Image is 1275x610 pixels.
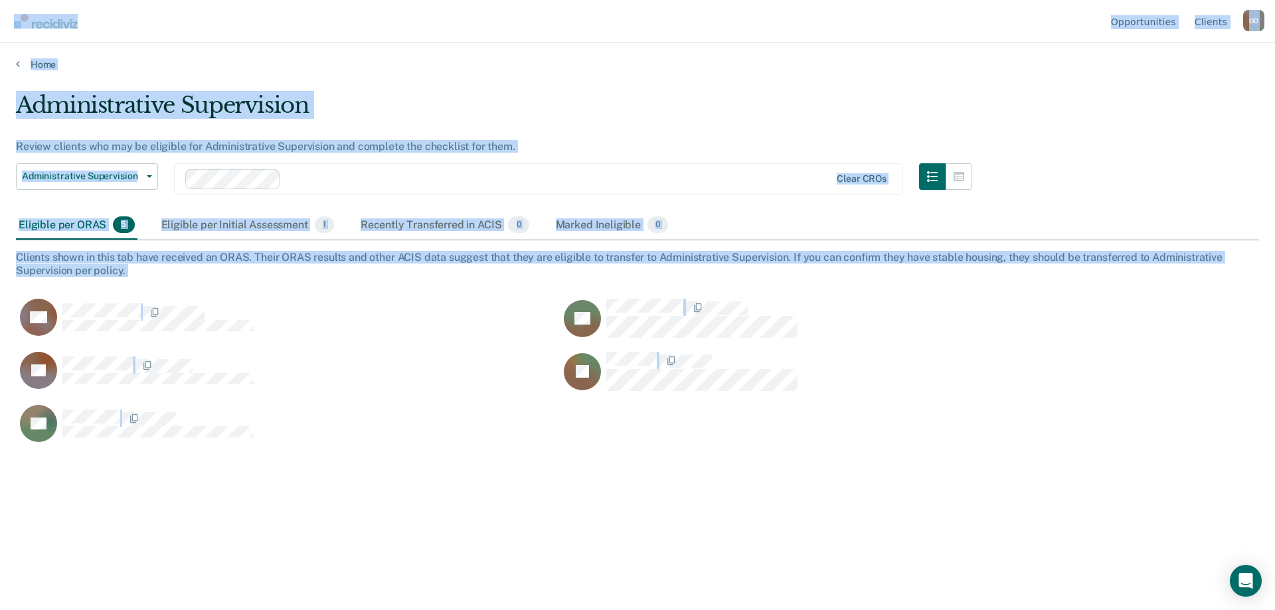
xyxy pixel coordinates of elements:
[16,251,1259,276] div: Clients shown in this tab have received an ORAS. Their ORAS results and other ACIS data suggest t...
[315,216,334,234] span: 1
[560,298,1104,351] div: CaseloadOpportunityCell-270363
[1230,565,1262,597] div: Open Intercom Messenger
[16,163,158,190] button: Administrative Supervision
[358,211,532,240] div: Recently Transferred in ACIS0
[16,211,137,240] div: Eligible per ORAS5
[22,171,141,182] span: Administrative Supervision
[508,216,529,234] span: 0
[647,216,668,234] span: 0
[16,351,560,404] div: CaseloadOpportunityCell-191883
[113,216,134,234] span: 5
[837,173,887,185] div: Clear CROs
[16,140,972,153] div: Review clients who may be eligible for Administrative Supervision and complete the checklist for ...
[16,58,1259,70] a: Home
[159,211,337,240] div: Eligible per Initial Assessment1
[1243,10,1264,31] button: Profile dropdown button
[1243,10,1264,31] div: O D
[16,298,560,351] div: CaseloadOpportunityCell-2224991
[14,14,78,29] img: Recidiviz
[16,404,560,457] div: CaseloadOpportunityCell-81634
[553,211,671,240] div: Marked Ineligible0
[560,351,1104,404] div: CaseloadOpportunityCell-80726
[16,92,972,129] div: Administrative Supervision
